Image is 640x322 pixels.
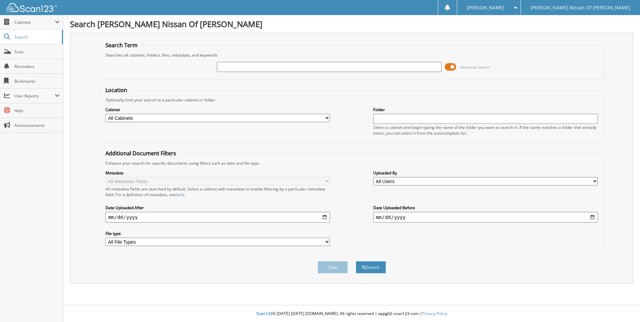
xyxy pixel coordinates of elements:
[70,18,633,29] h1: Search [PERSON_NAME] Nissan Of [PERSON_NAME]
[373,170,598,176] label: Uploaded By
[102,97,601,103] div: Optionally limit your search to a particular cabinet or folder
[14,19,55,25] span: Cabinets
[14,34,59,40] span: Search
[105,205,330,211] label: Date Uploaded After
[105,186,330,197] div: All metadata fields are searched by default. Select a cabinet with metadata to enable filtering b...
[373,107,598,112] label: Folder
[373,125,598,136] div: Select a cabinet and begin typing the name of the folder you want to search in. If the name match...
[105,107,330,112] label: Cabinet
[318,261,348,273] button: Clear
[63,306,640,322] div: © [DATE]-[DATE] [DOMAIN_NAME]. All rights reserved | appg02-scan123-com |
[531,6,630,10] span: [PERSON_NAME] Nissan Of [PERSON_NAME]
[14,78,60,84] span: Bookmarks
[7,3,57,12] img: scan123-logo-white.svg
[14,93,55,99] span: User Reports
[356,261,386,273] button: Search
[373,205,598,211] label: Date Uploaded Before
[102,52,601,58] div: Searches all cabinets, folders, files, metadata, and keywords
[176,192,184,197] a: here
[14,64,60,69] span: Reminders
[102,150,179,157] legend: Additional Document Filters
[256,311,272,316] span: Scan123
[105,212,330,223] input: start
[422,311,447,316] a: Privacy Policy
[105,231,330,236] label: File type
[467,6,504,10] span: [PERSON_NAME]
[373,212,598,223] input: end
[102,42,141,49] legend: Search Term
[14,49,60,55] span: Scan
[102,160,601,166] div: Enhance your search for specific documents using filters such as date and file type.
[460,65,490,70] span: Advanced Search
[102,86,131,94] legend: Location
[14,123,60,128] span: Announcements
[105,170,330,176] label: Metadata
[14,108,60,113] span: Help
